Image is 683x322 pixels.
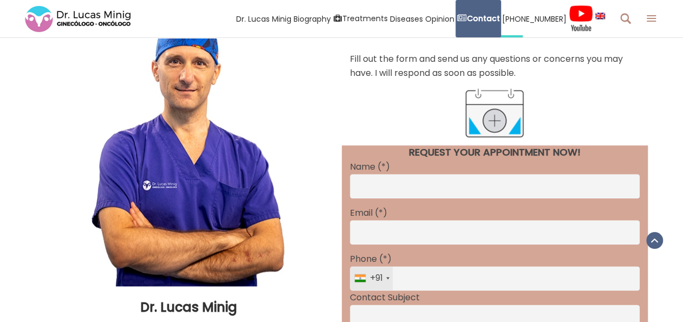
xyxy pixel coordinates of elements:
[462,80,527,145] img: Contact Gynecologist Valencia
[342,13,388,24] font: Treatments
[350,207,387,219] font: Email (*)
[294,13,331,24] font: Biography
[140,298,237,316] font: Dr. Lucas Minig
[569,5,593,32] img: Gynecology YouTube Videos
[595,12,605,19] img: English language
[355,267,393,290] div: +91
[350,267,393,290] div: India (भारत): +91
[467,13,500,24] font: Contact
[390,13,423,24] font: Diseases
[409,145,581,159] font: REQUEST YOUR APPOINTMENT NOW!
[350,53,623,79] font: Fill out the form and send us any questions or concerns you may have. I will respond as soon as p...
[502,13,567,24] font: [PHONE_NUMBER]
[425,13,454,24] font: Opinion
[350,253,392,265] font: Phone (*)
[236,13,291,24] font: Dr. Lucas Minig
[350,160,390,173] font: Name (*)
[84,15,294,286] img: Dr. Lucas Minig, Gynecologic Oncologist in Valencia
[350,291,420,304] font: Contact Subject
